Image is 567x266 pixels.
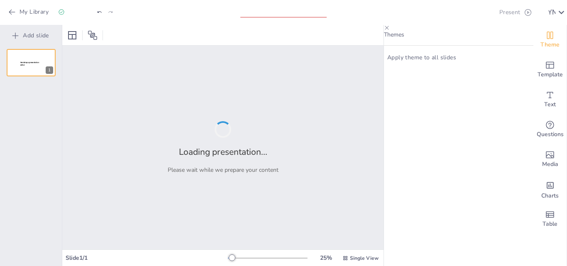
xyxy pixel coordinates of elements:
[541,191,559,200] span: Charts
[548,4,556,21] button: Y N
[533,25,567,55] div: Change the overall theme
[4,29,58,42] button: Add slide
[240,5,318,17] input: Insert title
[533,144,567,174] div: Add images, graphics, shapes or video
[168,166,279,174] p: Please wait while we prepare your content
[179,146,267,158] h2: Loading presentation...
[58,8,84,16] div: Saved
[384,31,533,39] p: Themes
[20,61,39,66] span: Sendsteps presentation editor
[384,52,459,63] button: Apply theme to all slides
[316,254,336,262] div: 25 %
[533,55,567,85] div: Add ready made slides
[537,130,564,139] span: Questions
[533,204,567,234] div: Add a table
[66,254,228,262] div: Slide 1 / 1
[533,115,567,144] div: Get real-time input from your audience
[542,160,558,169] span: Media
[350,255,379,261] span: Single View
[533,85,567,115] div: Add text boxes
[538,70,563,79] span: Template
[88,30,98,40] span: Position
[46,66,53,74] div: 1
[496,4,534,21] button: Present
[540,40,560,49] span: Theme
[543,220,557,229] span: Table
[66,29,79,42] div: Layout
[479,4,494,21] button: Export to PowerPoint
[6,5,52,19] button: My Library
[548,9,556,16] div: Y N
[544,100,556,109] span: Text
[533,174,567,204] div: Add charts and graphs
[7,49,56,76] div: 1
